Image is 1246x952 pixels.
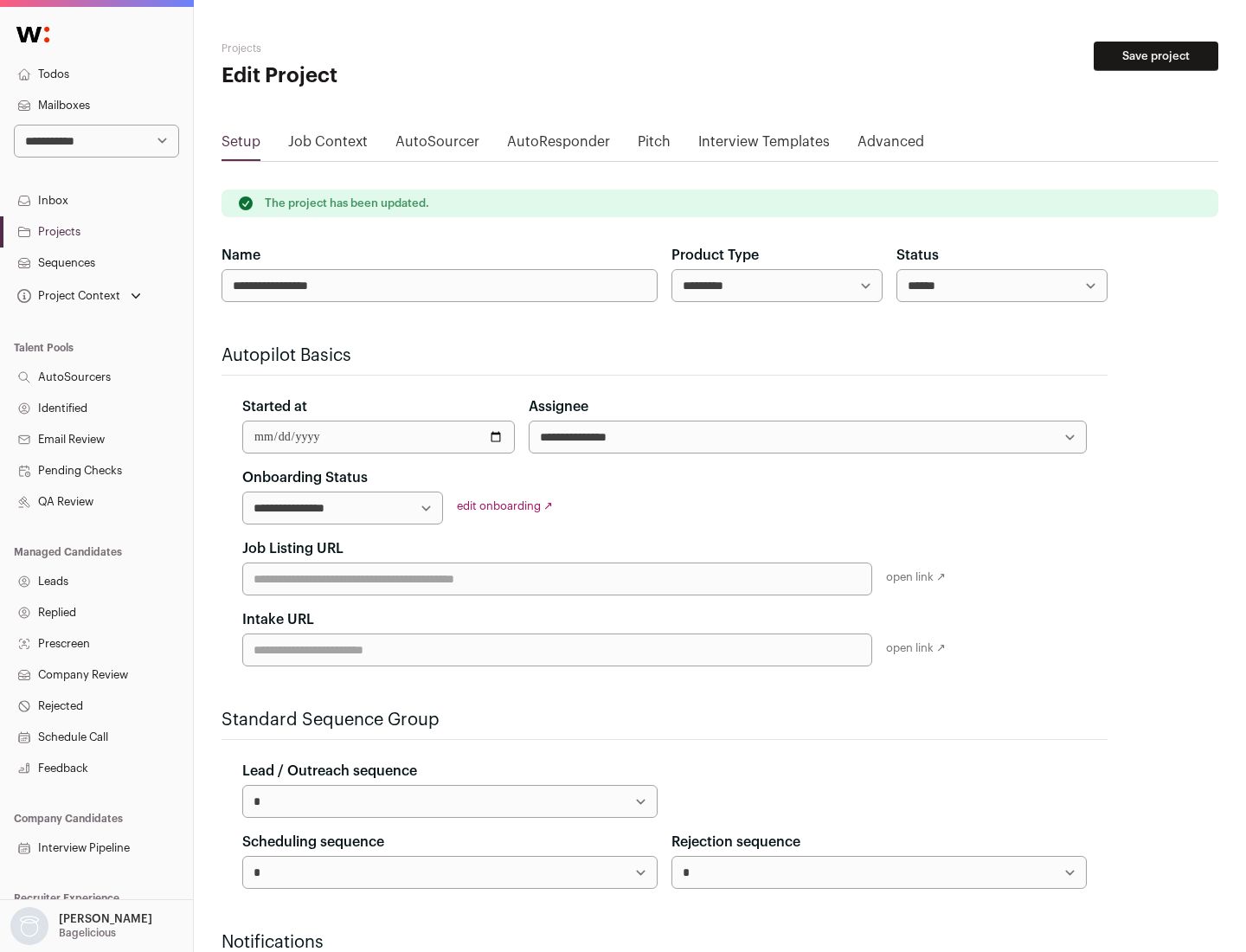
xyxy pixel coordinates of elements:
label: Started at [242,396,307,417]
h2: Standard Sequence Group [222,708,1108,732]
a: AutoSourcer [395,132,479,159]
a: Setup [222,132,260,159]
label: Onboarding Status [242,467,368,488]
button: Open dropdown [14,284,145,308]
label: Status [896,245,939,266]
a: edit onboarding ↗ [457,500,553,511]
div: Project Context [14,289,120,303]
p: The project has been updated. [265,196,429,210]
a: Job Context [288,132,368,159]
label: Rejection sequence [671,832,800,852]
p: [PERSON_NAME] [59,912,152,926]
a: Pitch [638,132,671,159]
img: nopic.png [10,907,48,945]
label: Job Listing URL [242,538,344,559]
label: Scheduling sequence [242,832,384,852]
label: Product Type [671,245,759,266]
a: Interview Templates [698,132,830,159]
label: Assignee [529,396,588,417]
button: Open dropdown [7,907,156,945]
img: Wellfound [7,17,59,52]
h2: Autopilot Basics [222,344,1108,368]
label: Intake URL [242,609,314,630]
a: Advanced [857,132,924,159]
h1: Edit Project [222,62,554,90]
h2: Projects [222,42,554,55]
label: Lead / Outreach sequence [242,761,417,782]
a: AutoResponder [507,132,610,159]
p: Bagelicious [59,926,116,940]
button: Save project [1094,42,1218,71]
label: Name [222,245,260,266]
